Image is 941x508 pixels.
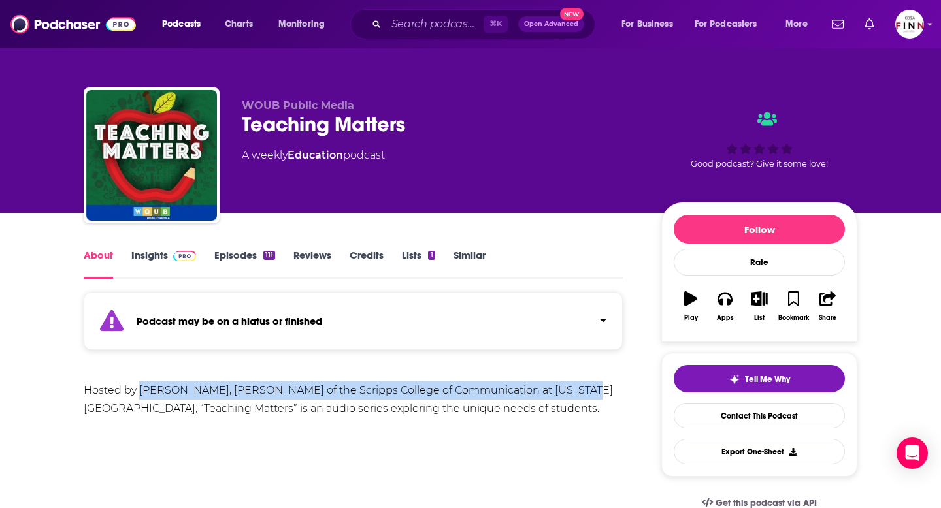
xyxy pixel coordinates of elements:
[428,251,435,260] div: 1
[827,13,849,35] a: Show notifications dropdown
[216,14,261,35] a: Charts
[811,283,845,330] button: Share
[293,249,331,279] a: Reviews
[674,403,845,428] a: Contact This Podcast
[785,15,808,33] span: More
[897,437,928,469] div: Open Intercom Messenger
[612,14,689,35] button: open menu
[674,365,845,392] button: tell me why sparkleTell Me Why
[895,10,924,39] span: Logged in as FINNMadison
[560,8,584,20] span: New
[661,99,857,180] div: Good podcast? Give it some love!
[263,251,275,260] div: 111
[895,10,924,39] button: Show profile menu
[173,251,196,261] img: Podchaser Pro
[484,16,508,33] span: ⌘ K
[745,374,790,385] span: Tell Me Why
[524,21,578,27] span: Open Advanced
[674,439,845,464] button: Export One-Sheet
[386,14,484,35] input: Search podcasts, credits, & more...
[776,14,824,35] button: open menu
[742,283,776,330] button: List
[350,249,384,279] a: Credits
[278,15,325,33] span: Monitoring
[621,15,673,33] span: For Business
[684,314,698,322] div: Play
[242,99,354,112] span: WOUB Public Media
[288,149,343,161] a: Education
[754,314,765,322] div: List
[859,13,880,35] a: Show notifications dropdown
[137,315,322,327] strong: Podcast may be on a hiatus or finished
[269,14,342,35] button: open menu
[153,14,218,35] button: open menu
[674,283,708,330] button: Play
[225,15,253,33] span: Charts
[729,374,740,385] img: tell me why sparkle
[131,249,196,279] a: InsightsPodchaser Pro
[86,90,217,221] img: Teaching Matters
[10,12,136,37] img: Podchaser - Follow, Share and Rate Podcasts
[695,15,757,33] span: For Podcasters
[518,16,584,32] button: Open AdvancedNew
[686,14,776,35] button: open menu
[674,215,845,244] button: Follow
[895,10,924,39] img: User Profile
[214,249,275,279] a: Episodes111
[691,159,828,168] span: Good podcast? Give it some love!
[717,314,734,322] div: Apps
[454,249,486,279] a: Similar
[84,381,623,418] div: Hosted by [PERSON_NAME], [PERSON_NAME] of the Scripps College of Communication at [US_STATE][GEOG...
[84,300,623,350] section: Click to expand status details
[242,148,385,163] div: A weekly podcast
[778,314,809,322] div: Bookmark
[162,15,201,33] span: Podcasts
[402,249,435,279] a: Lists1
[776,283,810,330] button: Bookmark
[84,249,113,279] a: About
[674,249,845,276] div: Rate
[708,283,742,330] button: Apps
[363,9,608,39] div: Search podcasts, credits, & more...
[819,314,836,322] div: Share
